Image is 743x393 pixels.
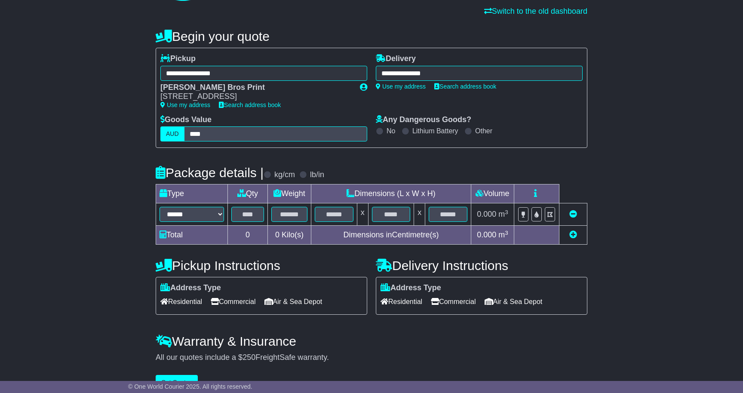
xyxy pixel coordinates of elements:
label: No [387,127,395,135]
span: Commercial [211,295,255,308]
label: Any Dangerous Goods? [376,115,471,125]
span: m [498,210,508,218]
h4: Pickup Instructions [156,258,367,273]
a: Switch to the old dashboard [484,7,587,15]
span: 0.000 [477,210,496,218]
span: Air & Sea Depot [485,295,543,308]
a: Add new item [569,230,577,239]
div: [PERSON_NAME] Bros Print [160,83,351,92]
label: Address Type [381,283,441,293]
h4: Begin your quote [156,29,587,43]
h4: Warranty & Insurance [156,334,587,348]
div: All our quotes include a $ FreightSafe warranty. [156,353,587,362]
td: Dimensions (L x W x H) [311,184,471,203]
td: Type [156,184,228,203]
td: Volume [471,184,514,203]
td: Weight [268,184,311,203]
a: Search address book [434,83,496,90]
td: x [357,203,368,226]
label: kg/cm [274,170,295,180]
label: Pickup [160,54,196,64]
label: Goods Value [160,115,212,125]
a: Use my address [160,101,210,108]
div: [STREET_ADDRESS] [160,92,351,101]
label: Delivery [376,54,416,64]
sup: 3 [505,230,508,236]
span: Residential [381,295,422,308]
span: Air & Sea Depot [264,295,322,308]
a: Search address book [219,101,281,108]
td: Kilo(s) [268,226,311,245]
a: Use my address [376,83,426,90]
a: Remove this item [569,210,577,218]
span: m [498,230,508,239]
label: lb/in [310,170,324,180]
td: Dimensions in Centimetre(s) [311,226,471,245]
span: Commercial [431,295,476,308]
label: AUD [160,126,184,141]
td: 0 [228,226,268,245]
span: Residential [160,295,202,308]
td: Total [156,226,228,245]
sup: 3 [505,209,508,215]
h4: Delivery Instructions [376,258,587,273]
span: 0.000 [477,230,496,239]
span: 0 [275,230,279,239]
button: Get Quotes [156,375,198,390]
label: Address Type [160,283,221,293]
label: Other [475,127,492,135]
td: Qty [228,184,268,203]
h4: Package details | [156,166,264,180]
td: x [414,203,425,226]
span: 250 [243,353,255,362]
label: Lithium Battery [412,127,458,135]
span: © One World Courier 2025. All rights reserved. [128,383,252,390]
